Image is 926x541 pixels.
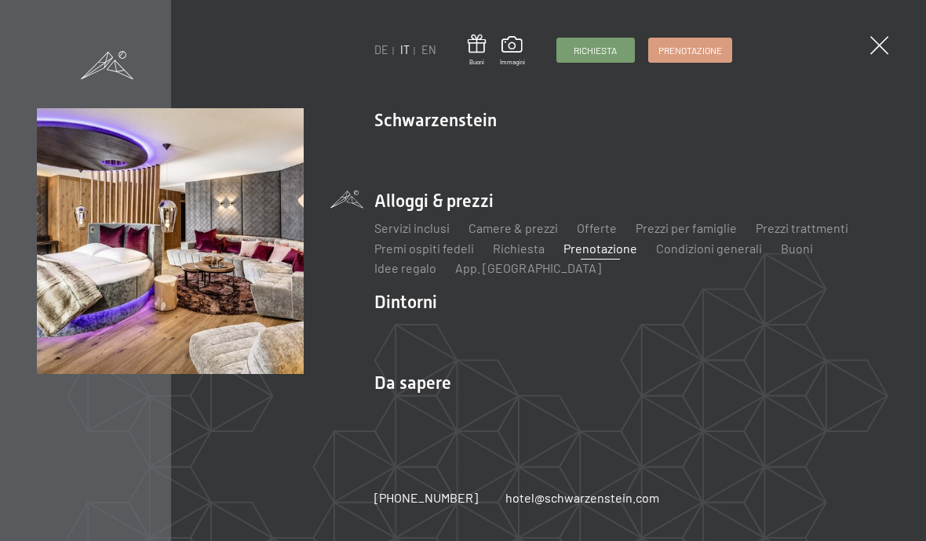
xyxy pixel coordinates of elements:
a: Prezzi per famiglie [636,220,737,235]
a: Prenotazione [563,241,637,256]
a: hotel@schwarzenstein.com [505,489,659,507]
a: DE [374,43,388,56]
span: Richiesta [574,44,617,57]
a: Camere & prezzi [468,220,558,235]
a: Buoni [468,34,486,67]
a: Prenotazione [649,38,731,62]
a: Idee regalo [374,260,436,275]
a: Condizioni generali [656,241,762,256]
a: Premi ospiti fedeli [374,241,474,256]
span: Immagini [500,58,525,67]
a: EN [421,43,436,56]
a: Servizi inclusi [374,220,450,235]
span: Buoni [468,58,486,67]
a: App. [GEOGRAPHIC_DATA] [455,260,601,275]
a: IT [400,43,410,56]
a: Offerte [577,220,617,235]
span: [PHONE_NUMBER] [374,490,478,505]
a: Prezzi trattmenti [756,220,848,235]
a: Immagini [500,36,525,66]
a: Richiesta [493,241,545,256]
a: [PHONE_NUMBER] [374,489,478,507]
a: Richiesta [557,38,634,62]
a: Buoni [781,241,813,256]
span: Prenotazione [658,44,722,57]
